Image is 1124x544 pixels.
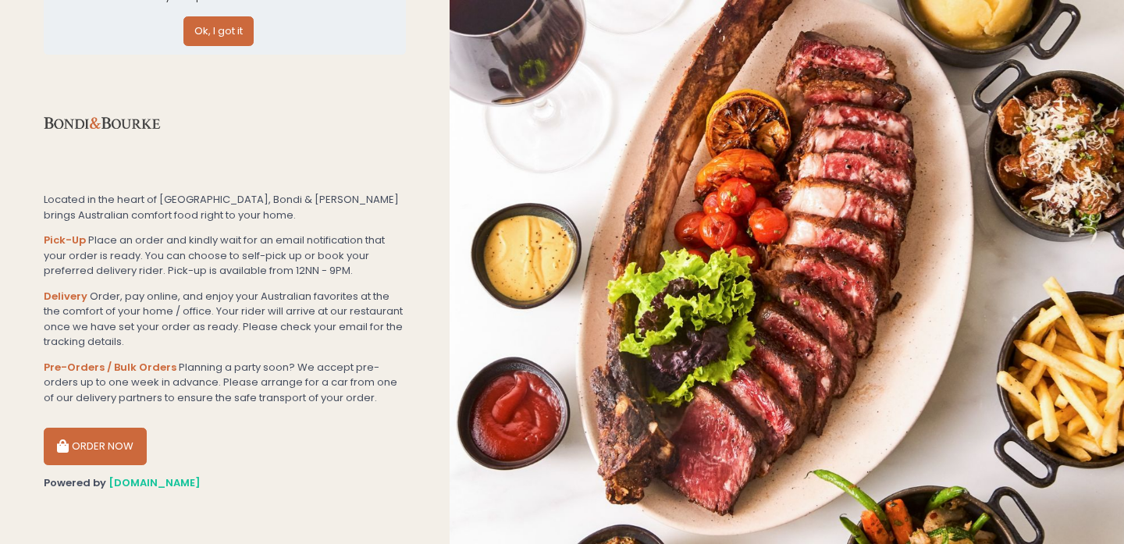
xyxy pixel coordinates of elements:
[44,289,87,304] b: Delivery
[44,428,147,465] button: ORDER NOW
[44,360,406,406] div: Planning a party soon? We accept pre-orders up to one week in advance. Please arrange for a car f...
[44,65,161,182] img: Bondi & Bourke - Makati
[108,475,201,490] a: [DOMAIN_NAME]
[44,233,406,279] div: Place an order and kindly wait for an email notification that your order is ready. You can choose...
[44,289,406,350] div: Order, pay online, and enjoy your Australian favorites at the the comfort of your home / office. ...
[183,16,254,46] button: Ok, I got it
[44,192,406,222] div: Located in the heart of [GEOGRAPHIC_DATA], Bondi & [PERSON_NAME] brings Australian comfort food r...
[44,360,176,375] b: Pre-Orders / Bulk Orders
[44,475,406,491] div: Powered by
[44,233,86,247] b: Pick-Up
